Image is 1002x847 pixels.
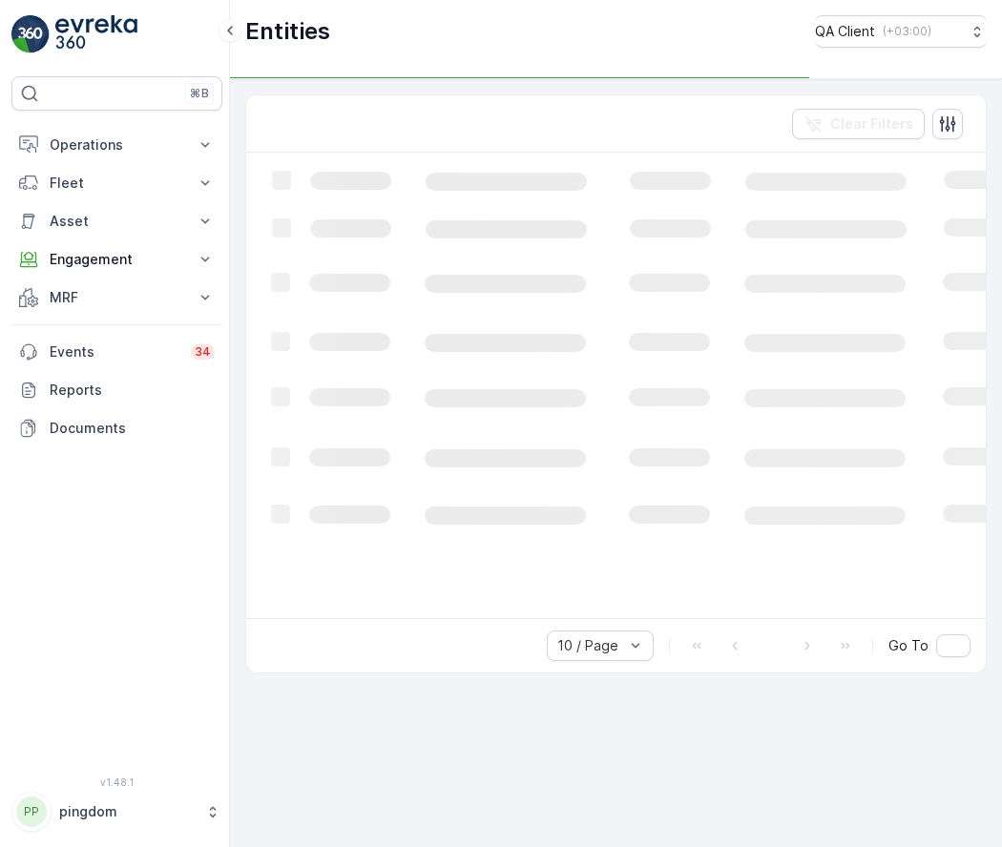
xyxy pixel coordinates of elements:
[50,250,184,269] p: Engagement
[11,126,222,164] button: Operations
[888,636,929,655] span: Go To
[11,371,222,409] a: Reports
[883,24,931,39] p: ( +03:00 )
[195,344,211,360] p: 34
[815,22,875,41] p: QA Client
[59,802,196,821] p: pingdom
[50,135,184,155] p: Operations
[16,796,47,827] div: PP
[11,202,222,240] button: Asset
[11,15,50,53] img: logo
[190,86,209,101] p: ⌘B
[815,15,987,48] button: QA Client(+03:00)
[245,16,330,47] p: Entities
[11,164,222,202] button: Fleet
[50,212,184,231] p: Asset
[50,419,215,438] p: Documents
[55,15,137,53] img: logo_light-DOdMpM7g.png
[11,792,222,832] button: PPpingdom
[50,381,215,400] p: Reports
[50,288,184,307] p: MRF
[830,114,913,134] p: Clear Filters
[11,409,222,447] a: Documents
[792,109,925,139] button: Clear Filters
[50,342,179,362] p: Events
[11,240,222,279] button: Engagement
[11,333,222,371] a: Events34
[11,279,222,317] button: MRF
[11,776,222,788] span: v 1.48.1
[50,174,184,193] p: Fleet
